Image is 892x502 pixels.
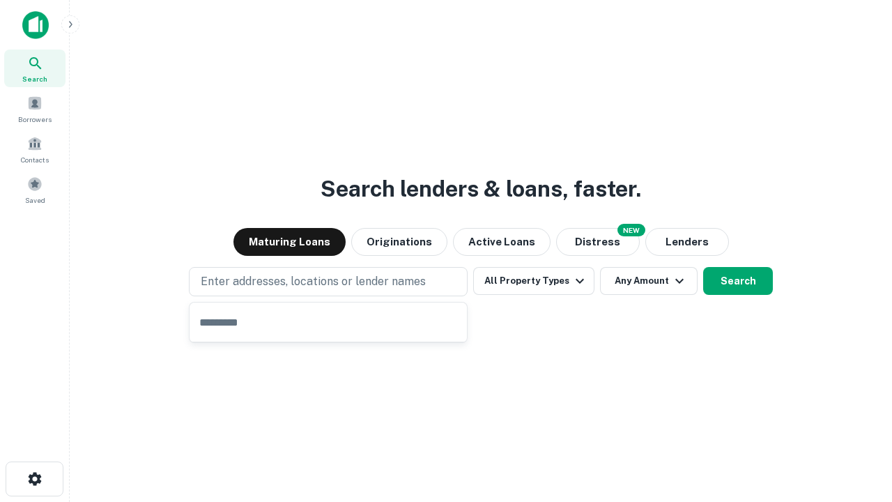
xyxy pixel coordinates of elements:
a: Search [4,50,66,87]
button: Enter addresses, locations or lender names [189,267,468,296]
span: Search [22,73,47,84]
button: Any Amount [600,267,698,295]
button: Maturing Loans [233,228,346,256]
button: Search [703,267,773,295]
h3: Search lenders & loans, faster. [321,172,641,206]
button: Search distressed loans with lien and other non-mortgage details. [556,228,640,256]
button: Originations [351,228,447,256]
a: Contacts [4,130,66,168]
span: Contacts [21,154,49,165]
span: Borrowers [18,114,52,125]
a: Borrowers [4,90,66,128]
a: Saved [4,171,66,208]
button: Lenders [645,228,729,256]
p: Enter addresses, locations or lender names [201,273,426,290]
div: NEW [617,224,645,236]
button: All Property Types [473,267,594,295]
iframe: Chat Widget [822,390,892,457]
span: Saved [25,195,45,206]
img: capitalize-icon.png [22,11,49,39]
button: Active Loans [453,228,551,256]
